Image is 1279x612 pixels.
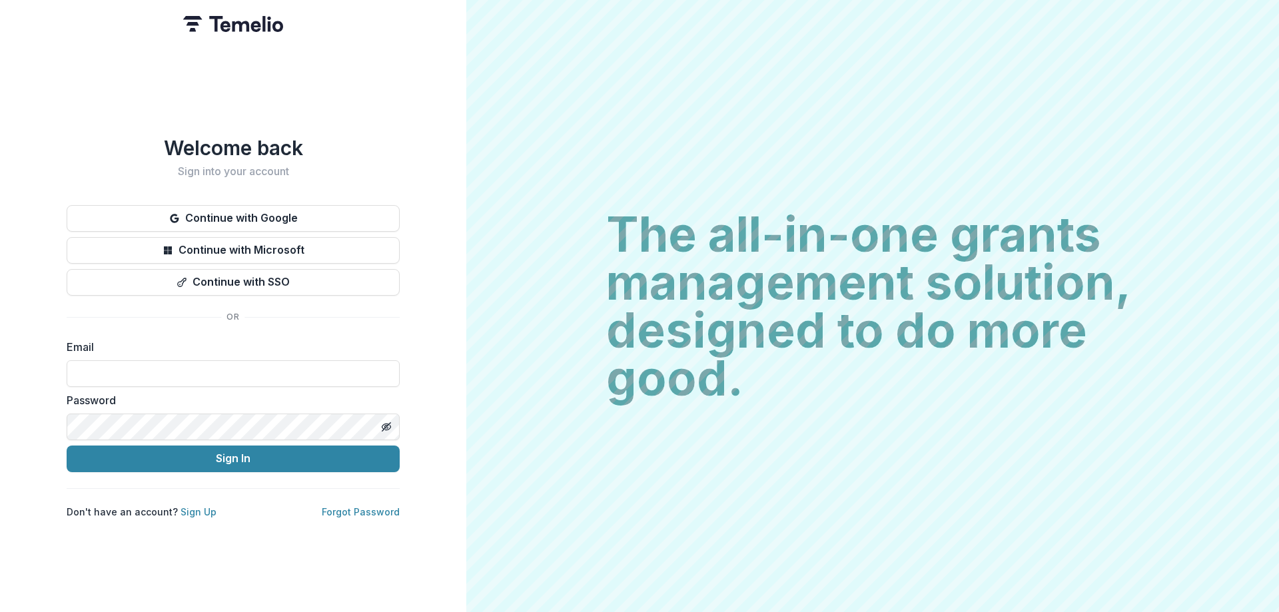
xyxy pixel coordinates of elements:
h1: Welcome back [67,136,400,160]
h2: Sign into your account [67,165,400,178]
button: Continue with SSO [67,269,400,296]
button: Continue with Google [67,205,400,232]
button: Sign In [67,446,400,472]
img: Temelio [183,16,283,32]
label: Password [67,392,392,408]
button: Toggle password visibility [376,416,397,438]
button: Continue with Microsoft [67,237,400,264]
p: Don't have an account? [67,505,216,519]
label: Email [67,339,392,355]
a: Forgot Password [322,506,400,517]
a: Sign Up [181,506,216,517]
